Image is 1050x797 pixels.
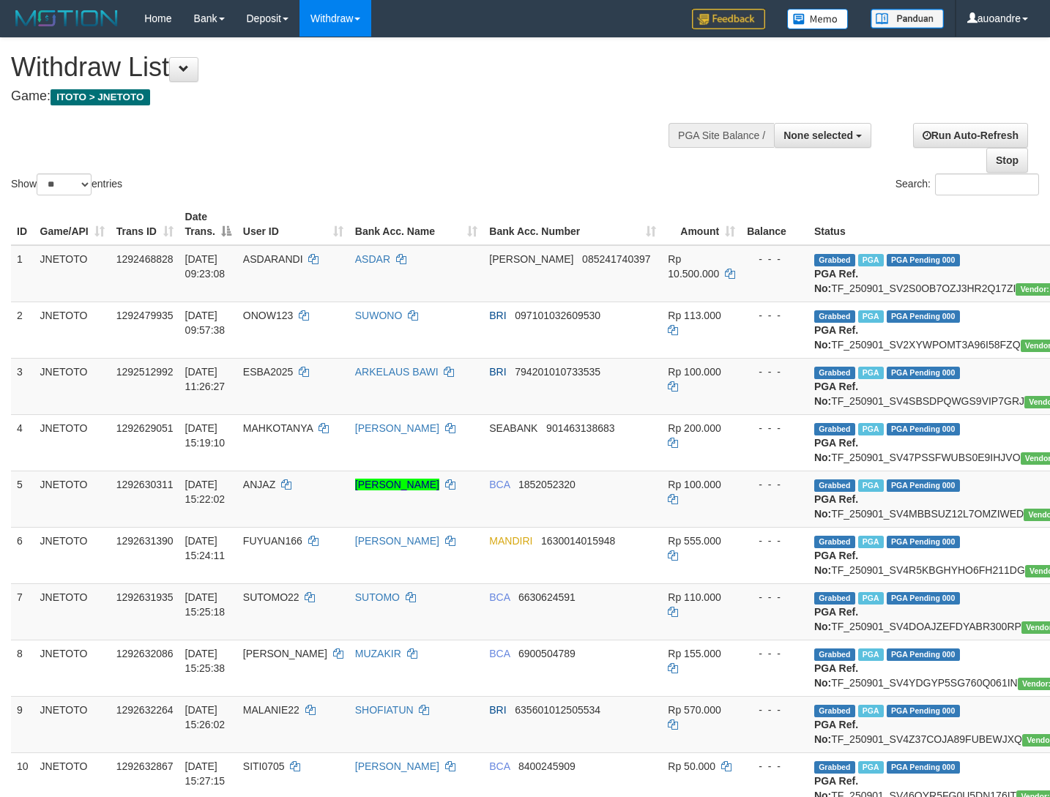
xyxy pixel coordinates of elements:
[747,252,803,266] div: - - -
[355,253,390,265] a: ASDAR
[668,479,721,490] span: Rp 100.000
[871,9,944,29] img: panduan.png
[668,535,721,547] span: Rp 555.000
[355,591,400,603] a: SUTOMO
[896,173,1039,195] label: Search:
[747,703,803,717] div: - - -
[858,367,884,379] span: Marked by auofahmi
[37,173,92,195] select: Showentries
[747,646,803,661] div: - - -
[858,648,884,661] span: Marked by auowiliam
[243,366,294,378] span: ESBA2025
[935,173,1039,195] input: Search:
[34,583,111,640] td: JNETOTO
[787,9,849,29] img: Button%20Memo.svg
[662,203,741,245] th: Amount: activate to sort column ascending
[116,591,174,603] span: 1292631935
[185,366,226,392] span: [DATE] 11:26:27
[11,53,685,82] h1: Withdraw List
[814,592,855,605] span: Grabbed
[814,536,855,548] span: Grabbed
[913,123,1028,148] a: Run Auto-Refresh
[355,422,439,434] a: [PERSON_NAME]
[887,254,960,266] span: PGA Pending
[518,648,576,659] span: Copy 6900504789 to clipboard
[887,761,960,774] span: PGA Pending
[116,760,174,772] span: 1292632867
[518,479,576,490] span: Copy 1852052320 to clipboard
[814,367,855,379] span: Grabbed
[887,310,960,323] span: PGA Pending
[858,479,884,492] span: Marked by auowahyu
[668,422,721,434] span: Rp 200.000
[489,310,506,321] span: BRI
[541,535,615,547] span: Copy 1630014015948 to clipboard
[887,367,960,379] span: PGA Pending
[11,640,34,696] td: 8
[518,591,576,603] span: Copy 6630624591 to clipboard
[243,253,303,265] span: ASDARANDI
[11,527,34,583] td: 6
[814,479,855,492] span: Grabbed
[783,130,853,141] span: None selected
[111,203,179,245] th: Trans ID: activate to sort column ascending
[858,536,884,548] span: Marked by auowiliam
[185,422,226,449] span: [DATE] 15:19:10
[668,366,721,378] span: Rp 100.000
[858,592,884,605] span: Marked by auowiliam
[11,203,34,245] th: ID
[814,648,855,661] span: Grabbed
[489,648,510,659] span: BCA
[243,704,299,716] span: MALANIE22
[858,761,884,774] span: Marked by auowiliam
[515,704,600,716] span: Copy 635601012505534 to clipboard
[355,704,414,716] a: SHOFIATUN
[814,606,858,632] b: PGA Ref. No:
[887,423,960,435] span: PGA Pending
[489,591,510,603] span: BCA
[11,358,34,414] td: 3
[668,591,721,603] span: Rp 110.000
[34,414,111,471] td: JNETOTO
[814,550,858,576] b: PGA Ref. No:
[814,381,858,407] b: PGA Ref. No:
[116,310,174,321] span: 1292479935
[34,358,111,414] td: JNETOTO
[668,310,721,321] span: Rp 113.000
[747,421,803,435] div: - - -
[515,310,600,321] span: Copy 097101032609530 to clipboard
[692,9,765,29] img: Feedback.jpg
[747,308,803,323] div: - - -
[774,123,871,148] button: None selected
[185,310,226,336] span: [DATE] 09:57:38
[116,366,174,378] span: 1292512992
[355,310,403,321] a: SUWONO
[355,760,439,772] a: [PERSON_NAME]
[489,704,506,716] span: BRI
[243,310,293,321] span: ONOW123
[11,245,34,302] td: 1
[185,535,226,561] span: [DATE] 15:24:11
[34,471,111,527] td: JNETOTO
[11,173,122,195] label: Show entries
[668,704,721,716] span: Rp 570.000
[489,366,506,378] span: BRI
[669,123,774,148] div: PGA Site Balance /
[185,648,226,674] span: [DATE] 15:25:38
[814,324,858,351] b: PGA Ref. No:
[11,583,34,640] td: 7
[11,696,34,752] td: 9
[483,203,662,245] th: Bank Acc. Number: activate to sort column ascending
[243,648,327,659] span: [PERSON_NAME]
[814,493,858,520] b: PGA Ref. No:
[355,535,439,547] a: [PERSON_NAME]
[243,422,313,434] span: MAHKOTANYA
[237,203,349,245] th: User ID: activate to sort column ascending
[858,423,884,435] span: Marked by auowahyu
[34,302,111,358] td: JNETOTO
[814,423,855,435] span: Grabbed
[546,422,614,434] span: Copy 901463138683 to clipboard
[355,366,439,378] a: ARKELAUS BAWI
[116,479,174,490] span: 1292630311
[489,535,532,547] span: MANDIRI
